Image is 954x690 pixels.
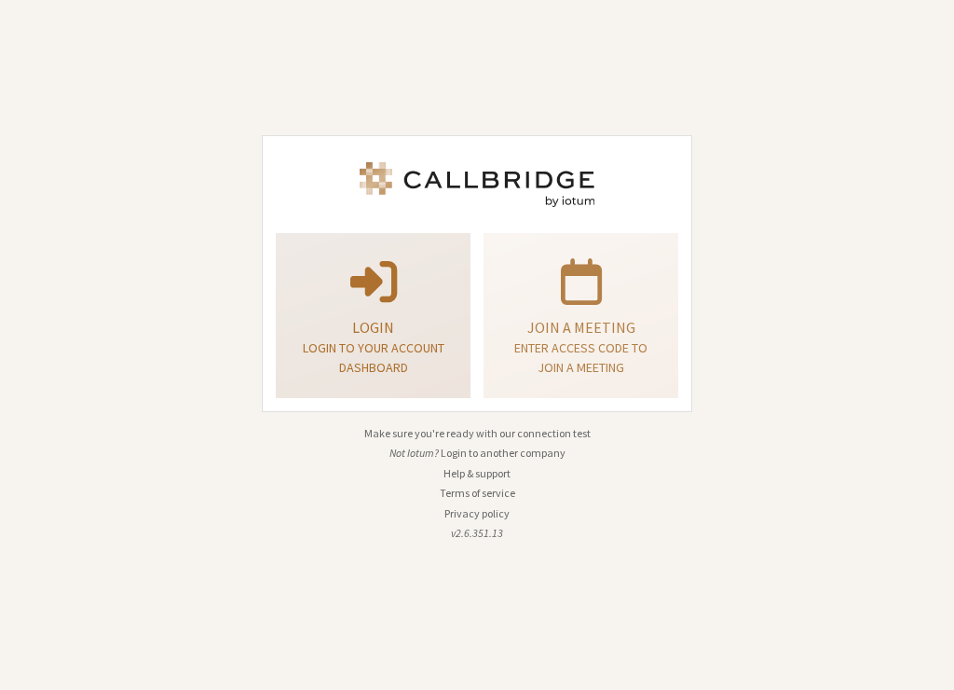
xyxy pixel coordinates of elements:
[441,445,566,462] button: Login to another company
[364,426,591,440] a: Make sure you're ready with our connection test
[299,338,447,378] p: Login to your account dashboard
[262,445,692,462] li: Not Iotum?
[507,338,655,378] p: Enter access code to join a meeting
[484,233,678,398] a: Join a meetingEnter access code to join a meeting
[507,316,655,338] p: Join a meeting
[443,466,511,480] a: Help & support
[356,162,598,207] img: Iotum
[276,233,470,398] button: LoginLogin to your account dashboard
[444,506,510,520] a: Privacy policy
[299,316,447,338] p: Login
[262,525,692,542] li: v2.6.351.13
[440,486,515,500] a: Terms of service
